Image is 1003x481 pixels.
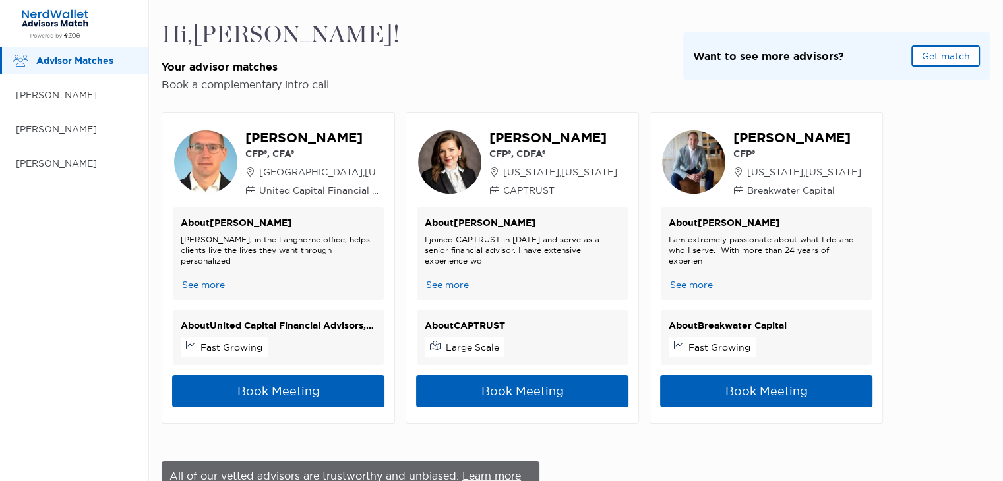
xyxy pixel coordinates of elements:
p: CFP® [733,147,861,160]
button: See more [669,278,714,292]
div: I am extremely passionate about what I do and who I serve. With more than 24 years of experien [669,235,864,266]
p: Fast Growing [688,341,750,354]
button: Book Meeting [660,375,872,407]
button: See more [425,278,470,292]
p: Advisor Matches [36,53,135,69]
p: About [PERSON_NAME] [181,215,376,231]
button: Book Meeting [172,375,384,407]
p: Fast Growing [200,341,262,354]
p: [PERSON_NAME] [16,156,135,172]
p: United Capital Financial Advisors, LLC [245,184,384,197]
p: About Breakwater Capital [669,318,864,334]
button: advisor picture[PERSON_NAME]CFP®, CDFA® [US_STATE],[US_STATE] CAPTRUST [417,128,628,197]
p: [US_STATE] , [US_STATE] [489,165,617,179]
p: CFP®, CFA® [245,147,384,160]
p: Breakwater Capital [733,184,861,197]
img: advisor picture [173,129,239,195]
p: [PERSON_NAME] [16,87,135,103]
button: Get match [911,45,980,67]
p: [PERSON_NAME] [16,121,135,138]
h2: Hi, [PERSON_NAME] ! [162,21,400,49]
p: [US_STATE] , [US_STATE] [733,165,861,179]
button: advisor picture[PERSON_NAME]CFP® [US_STATE],[US_STATE] Breakwater Capital [661,128,872,197]
h3: Book a complementary intro call [162,78,400,91]
button: advisor picture[PERSON_NAME]CFP®, CFA® [GEOGRAPHIC_DATA],[US_STATE] United Capital Financial Advi... [173,128,384,197]
p: About United Capital Financial Advisors, LLC [181,318,376,334]
button: Book Meeting [416,375,628,407]
p: [PERSON_NAME] [245,128,384,147]
img: Zoe Financial [16,9,94,39]
p: [GEOGRAPHIC_DATA] , [US_STATE] [245,165,384,179]
p: CFP®, CDFA® [489,147,617,160]
img: advisor picture [661,129,727,195]
p: About CAPTRUST [425,318,620,334]
p: [PERSON_NAME] [733,128,861,147]
p: [PERSON_NAME] [489,128,617,147]
p: Want to see more advisors? [693,48,844,65]
p: CAPTRUST [489,184,617,197]
button: See more [181,278,226,292]
h2: Your advisor matches [162,60,400,74]
p: [PERSON_NAME], in the Langhorne office, helps clients live the lives they want through personalized [181,235,376,266]
p: About [PERSON_NAME] [669,215,864,231]
img: advisor picture [417,129,483,195]
p: Large Scale [446,341,499,354]
p: About [PERSON_NAME] [425,215,620,231]
p: I joined CAPTRUST in [DATE] and serve as a senior financial advisor. I have extensive experience wo [425,235,620,266]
